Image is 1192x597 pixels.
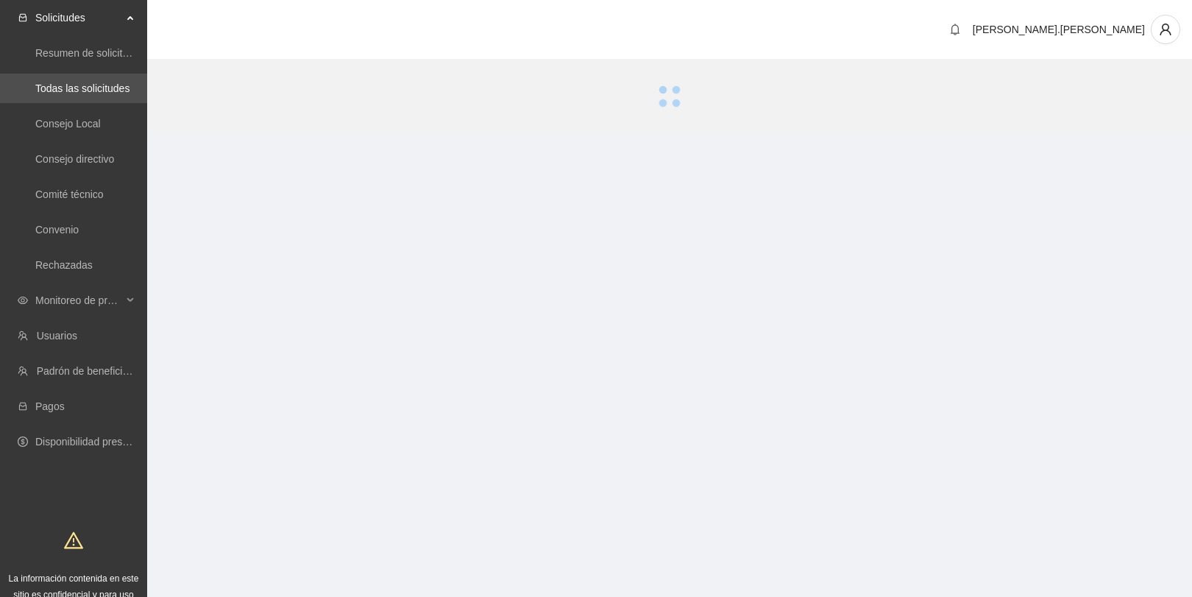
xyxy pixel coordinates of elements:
[35,188,104,200] a: Comité técnico
[943,18,967,41] button: bell
[35,224,79,236] a: Convenio
[35,286,122,315] span: Monitoreo de proyectos
[37,365,145,377] a: Padrón de beneficiarios
[1151,15,1180,44] button: user
[64,531,83,550] span: warning
[944,24,966,35] span: bell
[35,3,122,32] span: Solicitudes
[35,153,114,165] a: Consejo directivo
[35,400,65,412] a: Pagos
[973,24,1145,35] span: [PERSON_NAME].[PERSON_NAME]
[35,259,93,271] a: Rechazadas
[35,436,161,448] a: Disponibilidad presupuestal
[35,118,101,130] a: Consejo Local
[35,47,201,59] a: Resumen de solicitudes por aprobar
[35,82,130,94] a: Todas las solicitudes
[18,295,28,305] span: eye
[18,13,28,23] span: inbox
[37,330,77,342] a: Usuarios
[1152,23,1179,36] span: user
